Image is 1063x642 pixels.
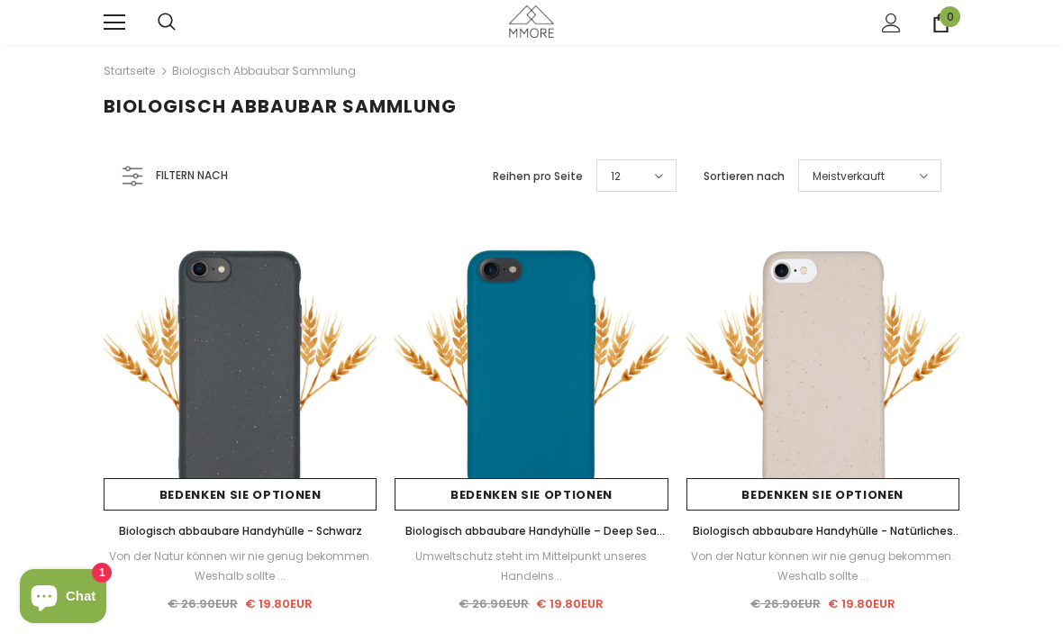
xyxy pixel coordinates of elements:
img: MMORE Cases [509,5,554,37]
a: Bedenken Sie Optionen [104,478,377,511]
span: Biologisch abbaubar Sammlung [104,94,457,119]
span: Biologisch abbaubare Handyhülle - Natürliches Weiß [693,523,961,558]
label: Sortieren nach [704,167,785,185]
span: Filtern nach [156,166,228,185]
a: Biologisch abbaubare Handyhülle - Natürliches Weiß [686,521,959,541]
a: Startseite [104,60,155,82]
span: Biologisch abbaubare Handyhülle – Deep Sea Blue [405,523,665,558]
span: 0 [940,6,960,27]
a: 0 [931,14,950,32]
span: Biologisch abbaubare Handyhülle - Schwarz [119,523,362,538]
a: Biologisch abbaubar Sammlung [172,63,356,78]
span: € 26.90EUR [459,595,529,612]
a: Bedenken Sie Optionen [686,478,959,511]
a: Bedenken Sie Optionen [395,478,668,511]
div: Von der Natur können wir nie genug bekommen. Weshalb sollte ... [686,547,959,586]
a: Biologisch abbaubare Handyhülle – Deep Sea Blue [395,521,668,541]
span: € 19.80EUR [828,595,895,612]
span: € 26.90EUR [750,595,821,612]
div: Umweltschutz steht im Mittelpunkt unseres Handelns... [395,547,668,586]
span: € 19.80EUR [536,595,604,612]
span: Meistverkauft [813,167,885,185]
a: Biologisch abbaubare Handyhülle - Schwarz [104,521,377,541]
label: Reihen pro Seite [493,167,583,185]
inbox-online-store-chat: Onlineshop-Chat von Shopify [14,569,112,628]
span: 12 [611,167,621,185]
